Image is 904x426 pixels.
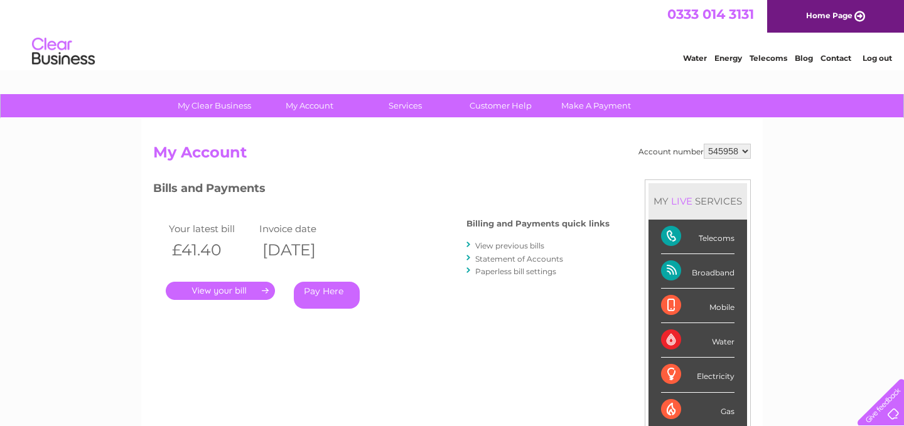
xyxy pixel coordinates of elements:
[31,33,95,71] img: logo.png
[648,183,747,219] div: MY SERVICES
[153,179,610,201] h3: Bills and Payments
[661,358,734,392] div: Electricity
[256,220,347,237] td: Invoice date
[661,323,734,358] div: Water
[153,144,751,168] h2: My Account
[863,53,892,63] a: Log out
[750,53,787,63] a: Telecoms
[163,94,266,117] a: My Clear Business
[156,7,750,61] div: Clear Business is a trading name of Verastar Limited (registered in [GEOGRAPHIC_DATA] No. 3667643...
[669,195,695,207] div: LIVE
[661,220,734,254] div: Telecoms
[166,282,275,300] a: .
[475,267,556,276] a: Paperless bill settings
[166,237,256,263] th: £41.40
[449,94,552,117] a: Customer Help
[661,289,734,323] div: Mobile
[166,220,256,237] td: Your latest bill
[714,53,742,63] a: Energy
[353,94,457,117] a: Services
[661,254,734,289] div: Broadband
[475,241,544,250] a: View previous bills
[294,282,360,309] a: Pay Here
[667,6,754,22] a: 0333 014 3131
[475,254,563,264] a: Statement of Accounts
[821,53,851,63] a: Contact
[544,94,648,117] a: Make A Payment
[683,53,707,63] a: Water
[256,237,347,263] th: [DATE]
[258,94,362,117] a: My Account
[638,144,751,159] div: Account number
[795,53,813,63] a: Blog
[466,219,610,228] h4: Billing and Payments quick links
